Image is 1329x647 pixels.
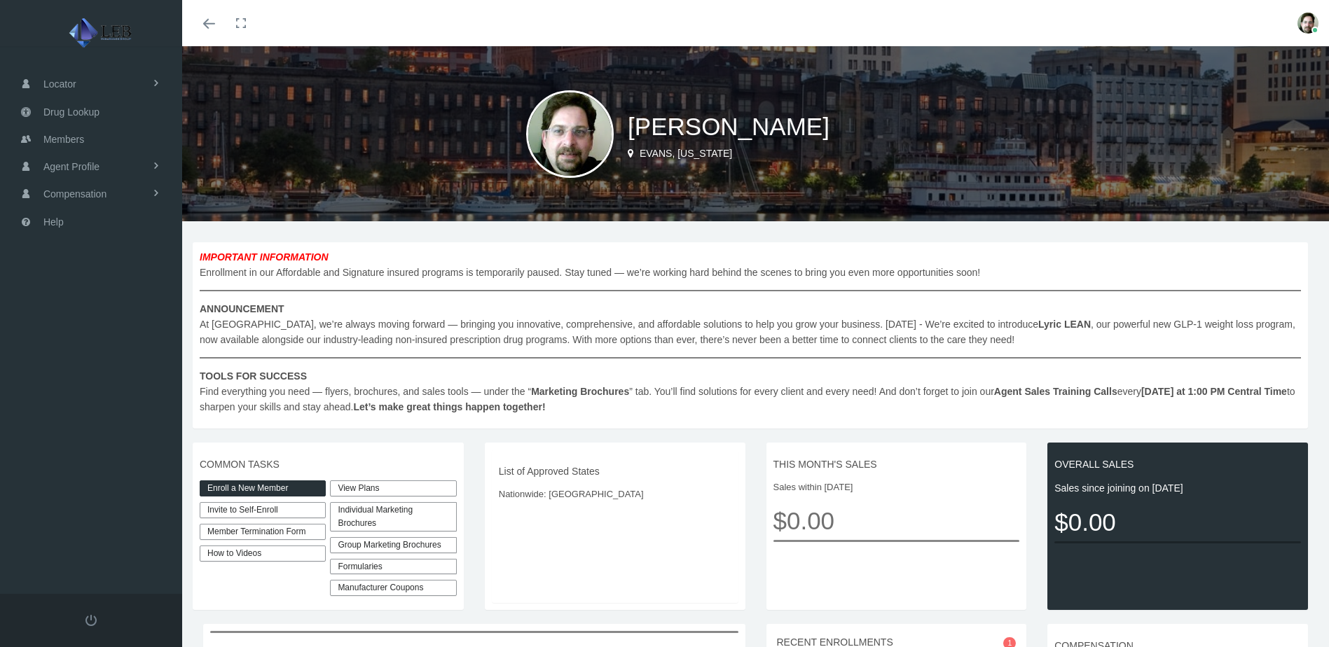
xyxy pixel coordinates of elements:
div: Group Marketing Brochures [330,537,456,553]
span: OVERALL SALES [1054,457,1301,472]
span: $0.00 [1054,503,1301,541]
b: Lyric LEAN [1038,319,1091,330]
a: View Plans [330,480,456,496]
b: ANNOUNCEMENT [200,303,284,314]
span: $0.00 [773,501,1020,540]
span: THIS MONTH'S SALES [773,457,1020,472]
span: Members [43,126,84,153]
img: S_Profile_Picture_10842.jpg [1297,13,1318,34]
span: Help [43,209,64,235]
span: Drug Lookup [43,99,99,125]
b: Marketing Brochures [531,386,629,397]
b: TOOLS FOR SUCCESS [200,370,307,382]
a: Invite to Self-Enroll [200,502,326,518]
img: S_Profile_Picture_10842.jpg [526,90,614,178]
img: LEB INSURANCE GROUP [18,15,186,50]
span: Agent Profile [43,153,99,180]
b: Let’s make great things happen together! [353,401,545,412]
span: Sales within [DATE] [773,480,1020,494]
span: Compensation [43,181,106,207]
span: EVANS, [US_STATE] [640,148,732,159]
b: [DATE] at 1:00 PM Central Time [1141,386,1287,397]
a: Member Termination Form [200,524,326,540]
span: Sales since joining on [DATE] [1054,480,1301,496]
a: How to Videos [200,545,326,562]
span: Locator [43,71,76,97]
span: [PERSON_NAME] [628,113,829,140]
b: IMPORTANT INFORMATION [200,251,329,263]
div: Individual Marketing Brochures [330,502,456,531]
span: Enrollment in our Affordable and Signature insured programs is temporarily paused. Stay tuned — w... [200,249,1301,415]
a: Manufacturer Coupons [330,580,456,596]
span: Nationwide: [GEOGRAPHIC_DATA] [499,487,731,501]
b: Agent Sales Training Calls [994,386,1117,397]
a: Enroll a New Member [200,480,326,496]
div: Formularies [330,559,456,575]
span: COMMON TASKS [200,457,457,472]
span: List of Approved States [499,464,731,479]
